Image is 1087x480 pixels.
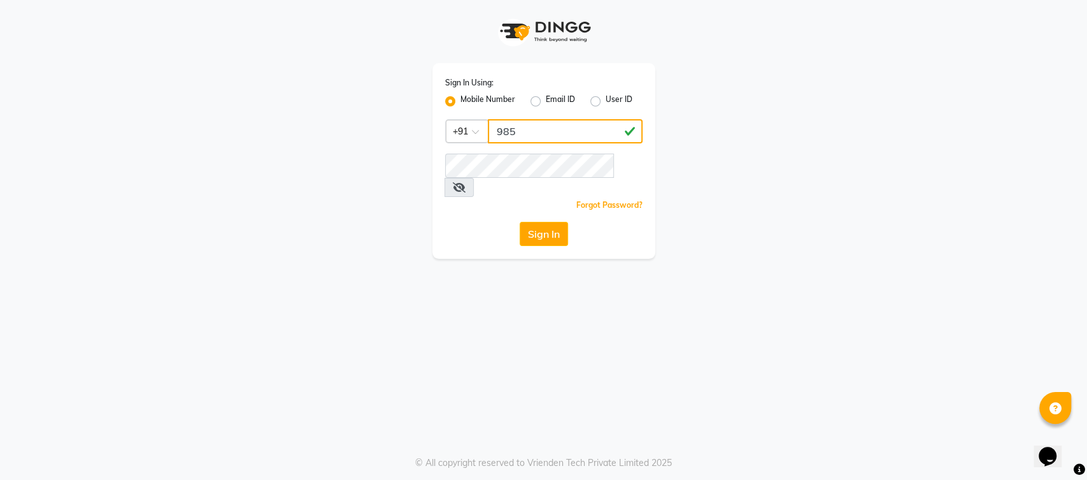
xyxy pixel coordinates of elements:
img: logo1.svg [493,13,595,50]
label: Mobile Number [460,94,515,109]
a: Forgot Password? [576,200,643,210]
input: Username [488,119,643,143]
input: Username [445,154,614,178]
button: Sign In [520,222,568,246]
iframe: chat widget [1034,429,1074,467]
label: User ID [606,94,632,109]
label: Sign In Using: [445,77,494,89]
label: Email ID [546,94,575,109]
